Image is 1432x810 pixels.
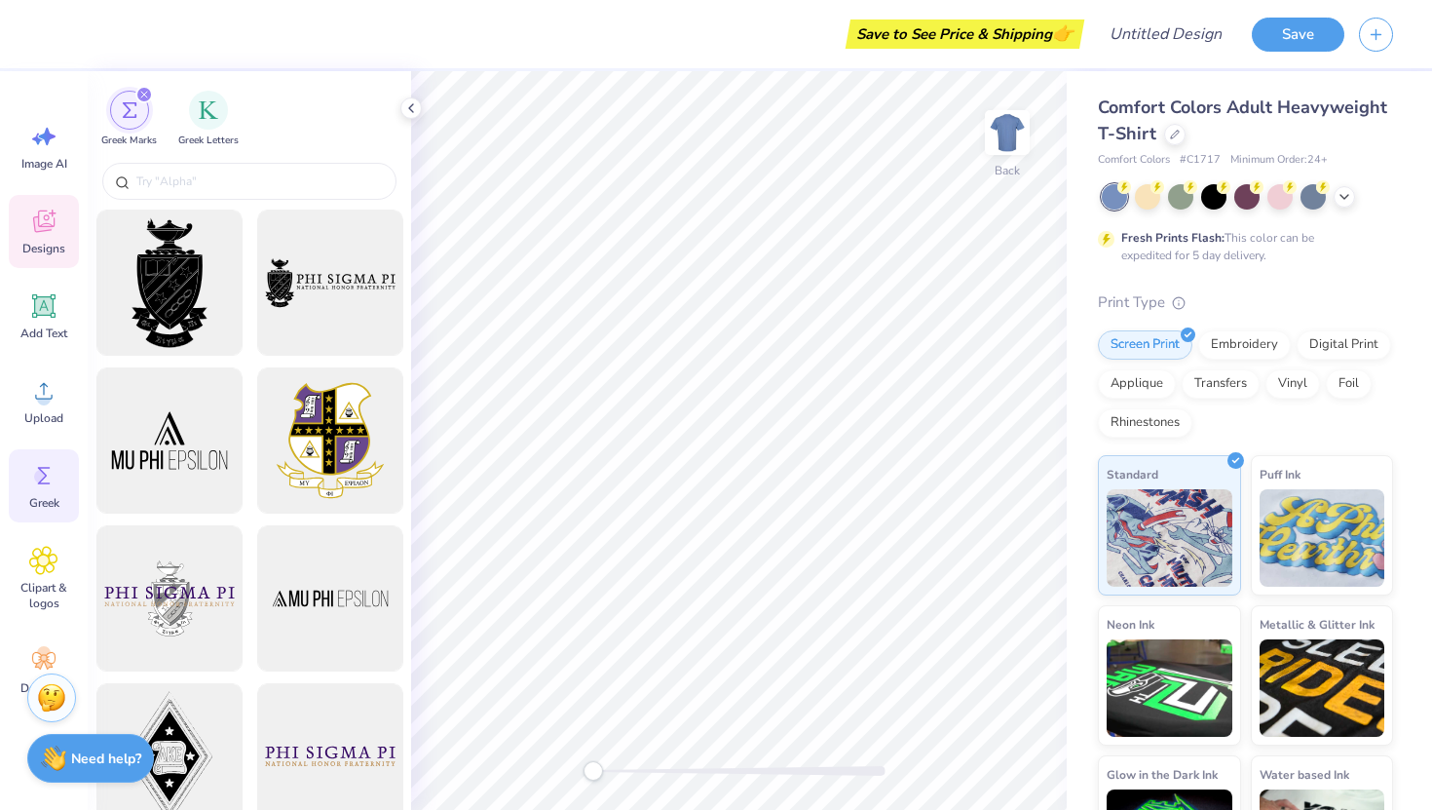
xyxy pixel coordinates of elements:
img: Metallic & Glitter Ink [1260,639,1385,737]
span: Glow in the Dark Ink [1107,764,1218,785]
div: Digital Print [1297,330,1391,360]
button: filter button [178,91,239,148]
span: # C1717 [1180,152,1221,169]
div: Vinyl [1265,369,1320,399]
div: Save to See Price & Shipping [850,19,1079,49]
span: Greek [29,495,59,511]
span: Image AI [21,156,67,172]
div: This color can be expedited for 5 day delivery. [1121,229,1361,264]
span: Designs [22,241,65,256]
img: Neon Ink [1107,639,1232,737]
img: Greek Marks Image [122,102,137,118]
div: Foil [1326,369,1372,399]
span: Greek Marks [101,134,157,148]
span: Add Text [20,326,67,341]
div: Transfers [1182,369,1260,399]
div: Applique [1098,369,1176,399]
strong: Need help? [71,750,141,768]
input: Untitled Design [1094,15,1237,54]
span: Water based Ink [1260,764,1349,785]
span: Comfort Colors [1098,152,1170,169]
img: Puff Ink [1260,489,1385,587]
span: Standard [1107,464,1158,484]
div: filter for Greek Marks [101,91,157,148]
div: Embroidery [1198,330,1291,360]
span: 👉 [1052,21,1074,45]
strong: Fresh Prints Flash: [1121,230,1225,246]
img: Standard [1107,489,1232,587]
span: Upload [24,410,63,426]
img: Back [988,113,1027,152]
span: Clipart & logos [12,580,76,611]
div: Rhinestones [1098,408,1192,438]
span: Puff Ink [1260,464,1300,484]
span: Comfort Colors Adult Heavyweight T-Shirt [1098,96,1387,145]
div: filter for Greek Letters [178,91,239,148]
span: Minimum Order: 24 + [1230,152,1328,169]
span: Decorate [20,680,67,696]
div: Back [995,162,1020,179]
div: Print Type [1098,291,1393,314]
button: Save [1252,18,1344,52]
input: Try "Alpha" [134,172,384,191]
div: Accessibility label [584,761,603,781]
img: Greek Letters Image [199,100,218,120]
span: Greek Letters [178,134,239,148]
div: Screen Print [1098,330,1192,360]
span: Neon Ink [1107,614,1154,635]
span: Metallic & Glitter Ink [1260,614,1375,635]
button: filter button [101,91,157,148]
